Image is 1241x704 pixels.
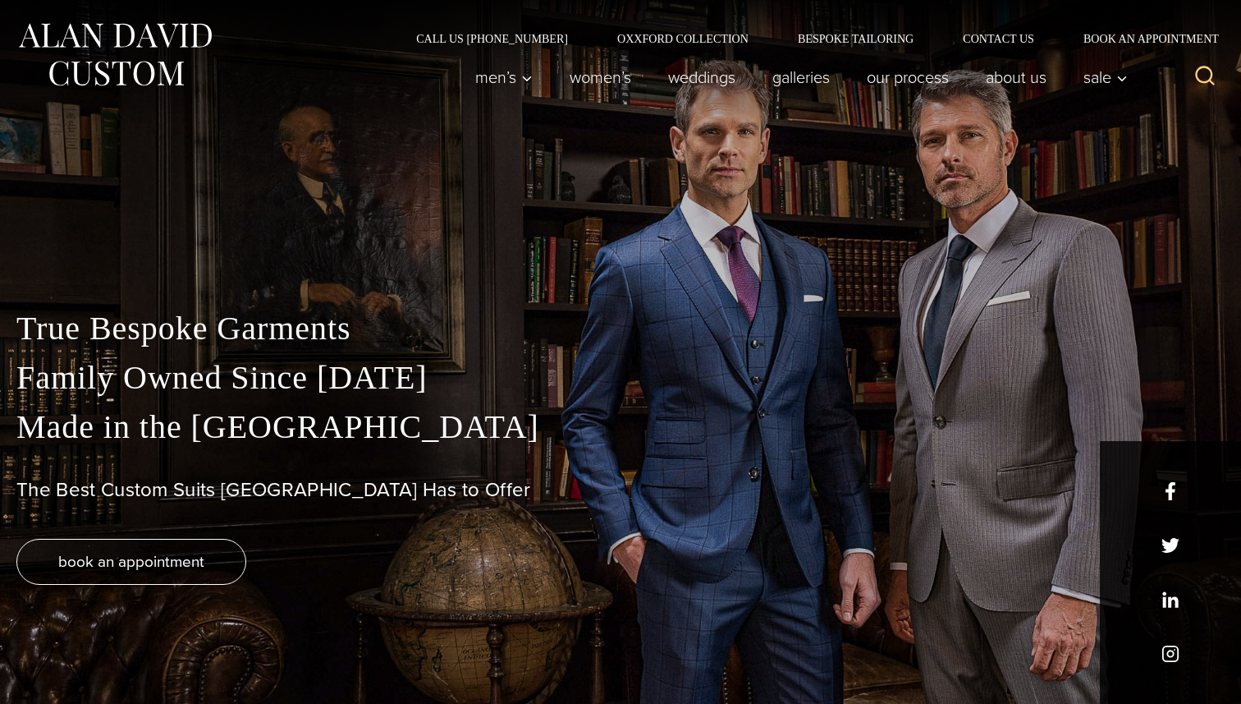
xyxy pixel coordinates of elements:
h1: The Best Custom Suits [GEOGRAPHIC_DATA] Has to Offer [16,478,1225,502]
nav: Secondary Navigation [392,33,1225,44]
a: Women’s [552,61,650,94]
nav: Primary Navigation [457,61,1137,94]
a: Bespoke Tailoring [773,33,938,44]
a: About Us [968,61,1065,94]
a: Contact Us [938,33,1059,44]
a: Oxxford Collection [593,33,773,44]
a: Book an Appointment [1059,33,1225,44]
a: book an appointment [16,539,246,585]
a: Our Process [849,61,968,94]
span: book an appointment [58,550,204,573]
img: Alan David Custom [16,18,213,91]
p: True Bespoke Garments Family Owned Since [DATE] Made in the [GEOGRAPHIC_DATA] [16,304,1225,452]
a: Call Us [PHONE_NUMBER] [392,33,593,44]
a: weddings [650,61,754,94]
button: View Search Form [1185,58,1225,97]
a: Galleries [754,61,849,94]
span: Sale [1083,69,1128,85]
span: Men’s [475,69,533,85]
